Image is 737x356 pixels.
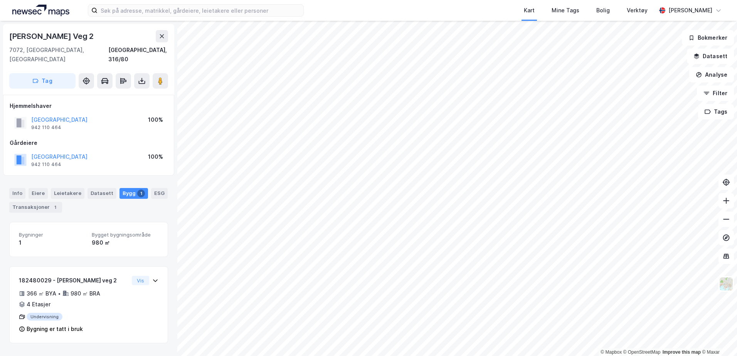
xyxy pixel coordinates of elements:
[9,202,62,213] div: Transaksjoner
[9,73,76,89] button: Tag
[51,203,59,211] div: 1
[27,300,50,309] div: 4 Etasjer
[151,188,168,199] div: ESG
[698,104,734,119] button: Tags
[9,188,25,199] div: Info
[137,190,145,197] div: 1
[71,289,100,298] div: 980 ㎡ BRA
[524,6,535,15] div: Kart
[19,276,129,285] div: 182480029 - [PERSON_NAME] veg 2
[132,276,149,285] button: Vis
[27,324,83,334] div: Bygning er tatt i bruk
[689,67,734,82] button: Analyse
[698,319,737,356] iframe: Chat Widget
[9,30,95,42] div: [PERSON_NAME] Veg 2
[51,188,84,199] div: Leietakere
[31,161,61,168] div: 942 110 464
[697,86,734,101] button: Filter
[596,6,610,15] div: Bolig
[663,349,701,355] a: Improve this map
[601,349,622,355] a: Mapbox
[92,238,158,247] div: 980 ㎡
[19,232,86,238] span: Bygninger
[687,49,734,64] button: Datasett
[10,101,168,111] div: Hjemmelshaver
[719,277,734,291] img: Z
[9,45,108,64] div: 7072, [GEOGRAPHIC_DATA], [GEOGRAPHIC_DATA]
[12,5,69,16] img: logo.a4113a55bc3d86da70a041830d287a7e.svg
[627,6,648,15] div: Verktøy
[27,289,56,298] div: 366 ㎡ BYA
[148,152,163,161] div: 100%
[92,232,158,238] span: Bygget bygningsområde
[58,291,61,297] div: •
[698,319,737,356] div: Kontrollprogram for chat
[668,6,712,15] div: [PERSON_NAME]
[552,6,579,15] div: Mine Tags
[19,238,86,247] div: 1
[31,124,61,131] div: 942 110 464
[10,138,168,148] div: Gårdeiere
[682,30,734,45] button: Bokmerker
[148,115,163,124] div: 100%
[623,349,661,355] a: OpenStreetMap
[29,188,48,199] div: Eiere
[87,188,116,199] div: Datasett
[98,5,303,16] input: Søk på adresse, matrikkel, gårdeiere, leietakere eller personer
[119,188,148,199] div: Bygg
[108,45,168,64] div: [GEOGRAPHIC_DATA], 316/80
